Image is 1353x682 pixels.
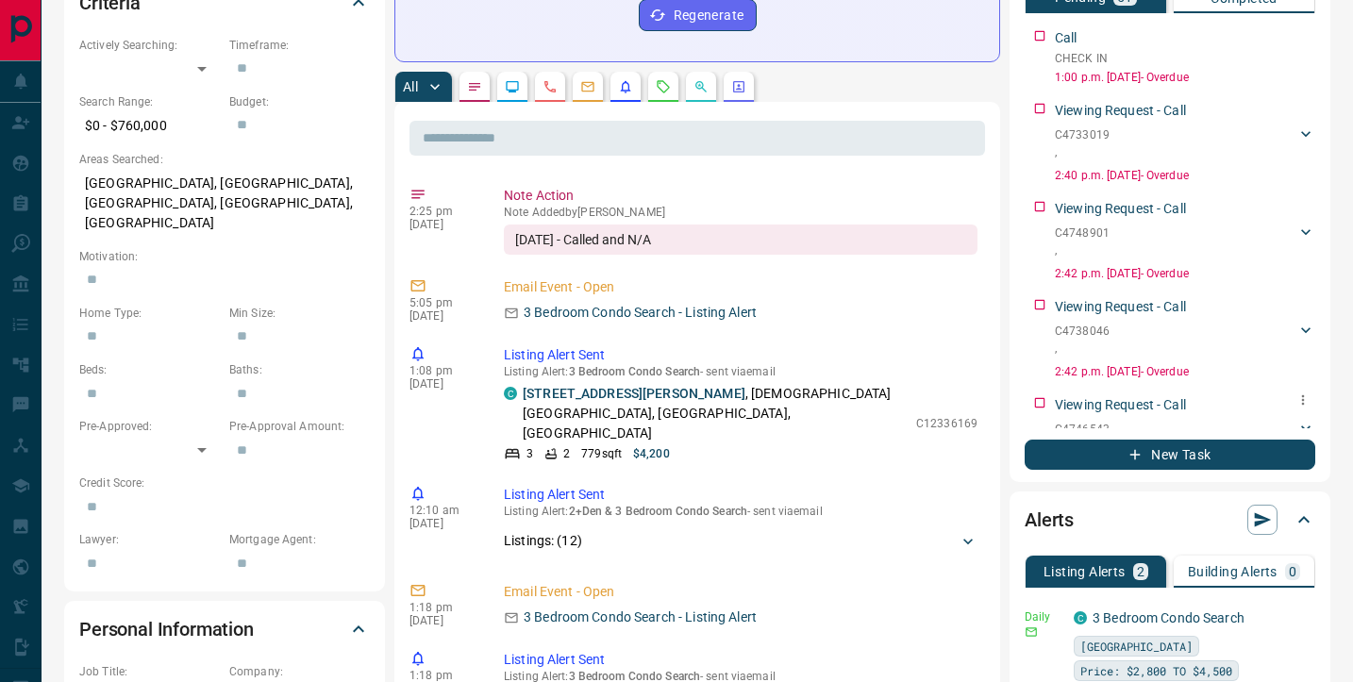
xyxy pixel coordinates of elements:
[79,110,220,141] p: $0 - $760,000
[79,168,370,239] p: [GEOGRAPHIC_DATA], [GEOGRAPHIC_DATA], [GEOGRAPHIC_DATA], [GEOGRAPHIC_DATA], [GEOGRAPHIC_DATA]
[1055,101,1186,121] p: Viewing Request - Call
[1055,69,1315,86] p: 1:00 p.m. [DATE] - Overdue
[79,361,220,378] p: Beds:
[1055,167,1315,184] p: 2:40 p.m. [DATE] - Overdue
[1055,363,1315,380] p: 2:42 p.m. [DATE] - Overdue
[656,79,671,94] svg: Requests
[409,669,476,682] p: 1:18 pm
[569,365,700,378] span: 3 Bedroom Condo Search
[79,474,370,491] p: Credit Score:
[580,79,595,94] svg: Emails
[1289,565,1296,578] p: 0
[504,365,977,378] p: Listing Alert : - sent via email
[1188,565,1278,578] p: Building Alerts
[1055,395,1186,415] p: Viewing Request - Call
[504,345,977,365] p: Listing Alert Sent
[79,305,220,322] p: Home Type:
[1025,505,1074,535] h2: Alerts
[79,531,220,548] p: Lawyer:
[504,225,977,255] div: [DATE] - Called and N/A
[229,418,370,435] p: Pre-Approval Amount:
[523,386,745,401] a: [STREET_ADDRESS][PERSON_NAME]
[1055,323,1110,340] p: C4738046
[1055,199,1186,219] p: Viewing Request - Call
[1055,417,1315,458] div: C4746543,
[409,601,476,614] p: 1:18 pm
[1080,661,1232,680] span: Price: $2,800 TO $4,500
[79,93,220,110] p: Search Range:
[543,79,558,94] svg: Calls
[618,79,633,94] svg: Listing Alerts
[504,650,977,670] p: Listing Alert Sent
[569,505,747,518] span: 2+Den & 3 Bedroom Condo Search
[1055,319,1315,360] div: C4738046,
[467,79,482,94] svg: Notes
[229,93,370,110] p: Budget:
[633,445,670,462] p: $4,200
[1080,637,1193,656] span: [GEOGRAPHIC_DATA]
[693,79,709,94] svg: Opportunities
[79,614,254,644] h2: Personal Information
[1055,123,1315,164] div: C4733019,
[79,37,220,54] p: Actively Searching:
[229,37,370,54] p: Timeframe:
[409,504,476,517] p: 12:10 am
[504,277,977,297] p: Email Event - Open
[1055,143,1110,160] p: ,
[1055,265,1315,282] p: 2:42 p.m. [DATE] - Overdue
[1093,610,1244,625] a: 3 Bedroom Condo Search
[1025,608,1062,625] p: Daily
[1074,611,1087,624] div: condos.ca
[409,517,476,530] p: [DATE]
[229,361,370,378] p: Baths:
[1044,565,1126,578] p: Listing Alerts
[1055,50,1315,67] p: CHECK IN
[504,505,977,518] p: Listing Alert : - sent via email
[504,387,517,400] div: condos.ca
[524,607,757,627] p: 3 Bedroom Condo Search - Listing Alert
[409,218,476,231] p: [DATE]
[1055,28,1077,48] p: Call
[504,485,977,505] p: Listing Alert Sent
[504,206,977,219] p: Note Added by [PERSON_NAME]
[229,663,370,680] p: Company:
[409,377,476,391] p: [DATE]
[1055,225,1110,241] p: C4748901
[524,303,757,323] p: 3 Bedroom Condo Search - Listing Alert
[1055,421,1110,438] p: C4746543
[916,415,977,432] p: C12336169
[731,79,746,94] svg: Agent Actions
[1025,497,1315,542] div: Alerts
[229,305,370,322] p: Min Size:
[409,205,476,218] p: 2:25 pm
[523,384,907,443] p: , [DEMOGRAPHIC_DATA][GEOGRAPHIC_DATA], [GEOGRAPHIC_DATA], [GEOGRAPHIC_DATA]
[409,364,476,377] p: 1:08 pm
[505,79,520,94] svg: Lead Browsing Activity
[79,248,370,265] p: Motivation:
[79,607,370,652] div: Personal Information
[504,524,977,558] div: Listings: (12)
[1055,297,1186,317] p: Viewing Request - Call
[504,186,977,206] p: Note Action
[1025,625,1038,639] svg: Email
[403,80,418,93] p: All
[581,445,622,462] p: 779 sqft
[1055,340,1110,357] p: ,
[1055,126,1110,143] p: C4733019
[504,582,977,602] p: Email Event - Open
[229,531,370,548] p: Mortgage Agent:
[409,296,476,309] p: 5:05 pm
[409,309,476,323] p: [DATE]
[504,531,582,551] p: Listings: ( 12 )
[526,445,533,462] p: 3
[79,663,220,680] p: Job Title:
[563,445,570,462] p: 2
[1055,241,1110,258] p: ,
[79,418,220,435] p: Pre-Approved:
[1025,440,1315,470] button: New Task
[1137,565,1144,578] p: 2
[1055,221,1315,262] div: C4748901,
[409,614,476,627] p: [DATE]
[79,151,370,168] p: Areas Searched:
